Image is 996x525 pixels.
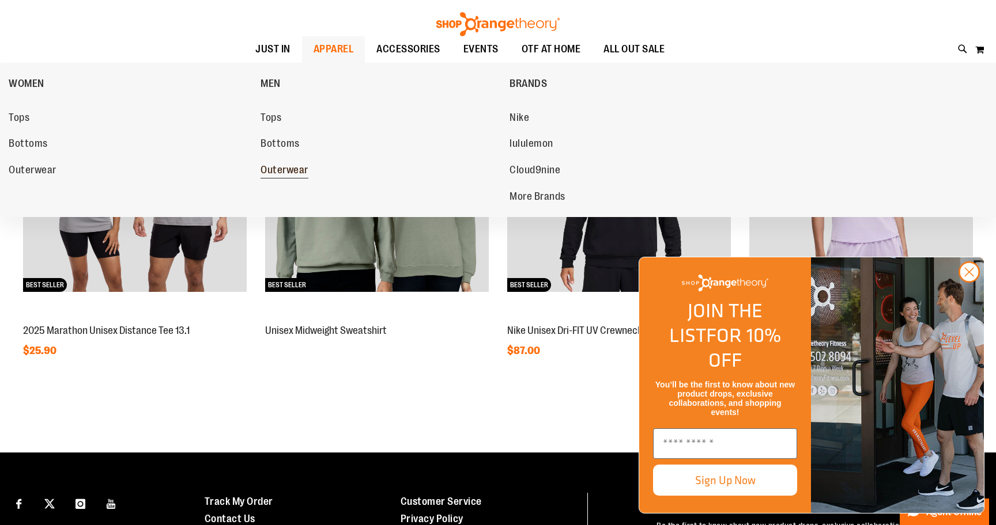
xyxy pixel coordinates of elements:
[463,36,499,62] span: EVENTS
[959,261,980,283] button: Close dialog
[23,325,190,336] a: 2025 Marathon Unisex Distance Tee 13.1
[205,496,273,507] a: Track My Order
[522,36,581,62] span: OTF AT HOME
[653,428,797,459] input: Enter email
[507,278,551,292] span: BEST SELLER
[101,493,122,513] a: Visit our Youtube page
[261,138,300,152] span: Bottoms
[401,496,482,507] a: Customer Service
[510,191,565,205] span: More Brands
[376,36,440,62] span: ACCESSORIES
[435,12,561,36] img: Shop Orangetheory
[811,257,984,513] img: Shop Orangtheory
[510,78,547,92] span: BRANDS
[655,380,795,417] span: You’ll be the first to know about new product drops, exclusive collaborations, and shopping events!
[627,245,996,525] div: FLYOUT Form
[255,36,290,62] span: JUST IN
[70,493,90,513] a: Visit our Instagram page
[653,465,797,496] button: Sign Up Now
[261,112,281,126] span: Tops
[682,275,768,291] img: Shop Orangetheory
[23,345,58,356] span: $25.90
[44,499,55,509] img: Twitter
[265,278,309,292] span: BEST SELLER
[23,278,67,292] span: BEST SELLER
[9,78,44,92] span: WOMEN
[9,493,29,513] a: Visit our Facebook page
[261,78,281,92] span: MEN
[9,112,29,126] span: Tops
[265,325,387,336] a: Unisex Midweight Sweatshirt
[23,312,247,321] a: 2025 Marathon Unisex Distance Tee 13.1NEWBEST SELLER
[9,164,56,178] span: Outerwear
[265,312,489,321] a: Unisex Midweight SweatshirtNEWBEST SELLER
[507,312,731,321] a: Nike Unisex Dri-FIT UV CrewneckNEWBEST SELLER
[669,296,763,349] span: JOIN THE LIST
[507,325,642,336] a: Nike Unisex Dri-FIT UV Crewneck
[40,493,60,513] a: Visit our X page
[603,36,665,62] span: ALL OUT SALE
[507,345,542,356] span: $87.00
[510,112,529,126] span: Nike
[205,513,255,524] a: Contact Us
[401,513,463,524] a: Privacy Policy
[9,138,48,152] span: Bottoms
[510,138,553,152] span: lululemon
[706,321,781,374] span: FOR 10% OFF
[261,164,308,178] span: Outerwear
[510,164,560,178] span: Cloud9nine
[314,36,354,62] span: APPAREL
